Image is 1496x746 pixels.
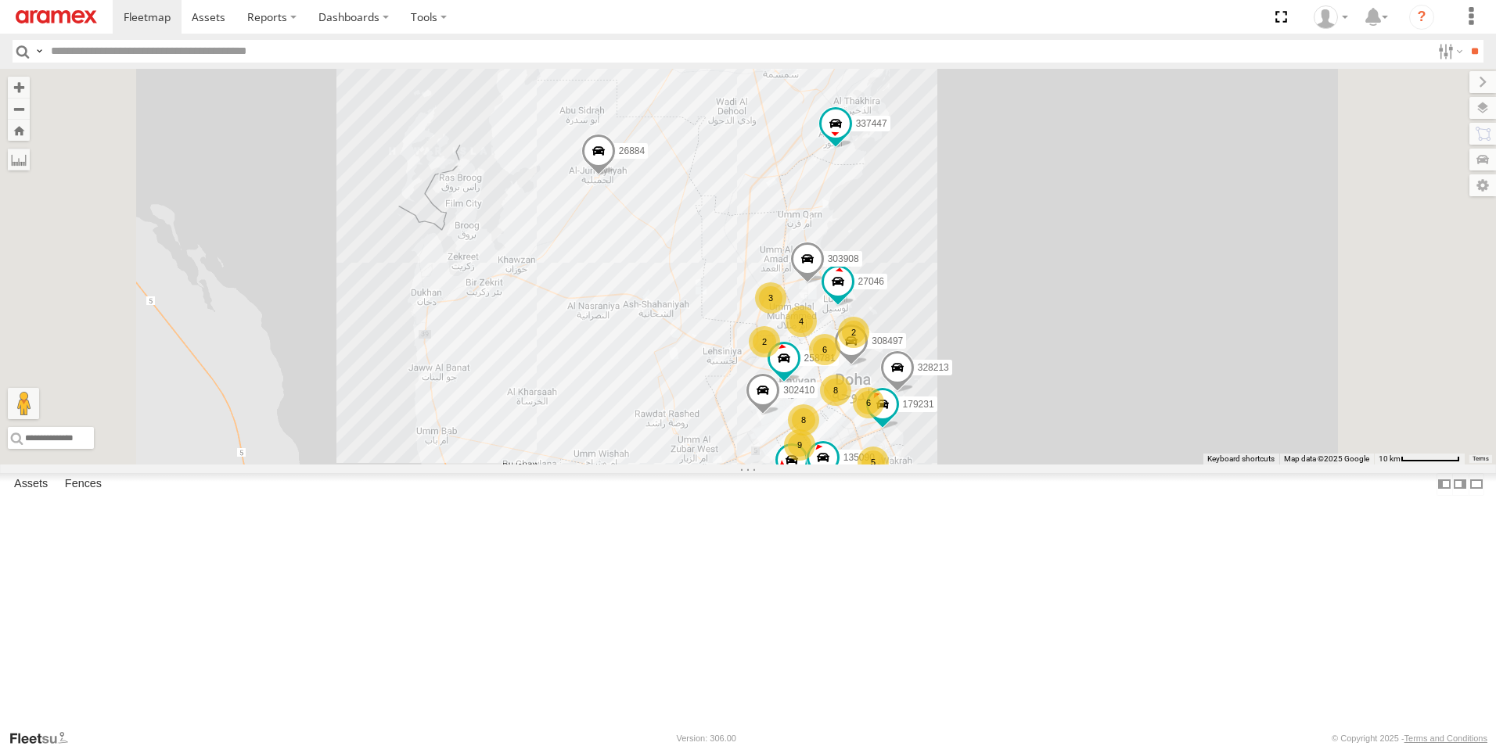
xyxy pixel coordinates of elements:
div: 5 [858,447,889,478]
span: 308497 [872,336,903,347]
a: Terms (opens in new tab) [1473,456,1489,462]
span: 10 km [1379,454,1401,463]
span: 337447 [856,119,887,130]
div: 8 [788,404,819,436]
label: Dock Summary Table to the Left [1437,473,1452,496]
button: Zoom Home [8,120,30,141]
button: Drag Pegman onto the map to open Street View [8,388,39,419]
button: Zoom in [8,77,30,98]
span: 303908 [828,253,859,264]
a: Visit our Website [9,730,81,746]
label: Search Query [33,40,45,63]
label: Dock Summary Table to the Right [1452,473,1468,496]
label: Map Settings [1469,174,1496,196]
span: Map data ©2025 Google [1284,454,1369,463]
label: Hide Summary Table [1469,473,1484,496]
div: 2 [838,317,869,348]
a: Terms and Conditions [1404,733,1487,743]
button: Zoom out [8,98,30,120]
span: 302410 [783,385,815,396]
span: 179231 [903,399,934,410]
div: Zain Umer [1308,5,1354,29]
div: Version: 306.00 [677,733,736,743]
span: 328213 [918,363,949,374]
div: 6 [853,387,884,418]
div: 4 [786,306,817,337]
label: Measure [8,149,30,170]
div: 6 [809,334,840,365]
div: © Copyright 2025 - [1332,733,1487,743]
span: 258781 [804,353,836,364]
img: aramex-logo.svg [16,10,97,23]
span: 135090 [843,452,875,463]
button: Map Scale: 10 km per 72 pixels [1374,454,1465,464]
span: 26884 [619,145,645,156]
button: Keyboard shortcuts [1207,454,1275,464]
label: Fences [57,473,110,495]
i: ? [1409,5,1434,30]
label: Assets [6,473,56,495]
div: 8 [820,375,851,406]
span: 27046 [858,276,884,287]
div: 2 [749,326,780,357]
label: Search Filter Options [1432,40,1465,63]
div: 9 [784,429,815,461]
div: 3 [755,282,786,314]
